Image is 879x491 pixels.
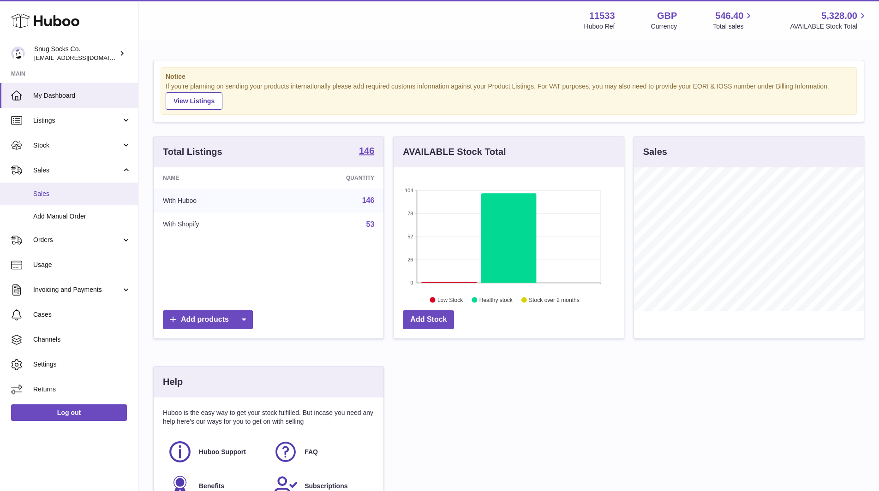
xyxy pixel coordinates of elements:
[403,310,454,329] a: Add Stock
[154,167,278,189] th: Name
[163,408,374,426] p: Huboo is the easy way to get your stock fulfilled. But incase you need any help here's our ways f...
[405,188,413,193] text: 104
[584,22,615,31] div: Huboo Ref
[305,482,347,491] span: Subscriptions
[33,166,121,175] span: Sales
[33,212,131,221] span: Add Manual Order
[199,482,224,491] span: Benefits
[33,285,121,294] span: Invoicing and Payments
[34,54,136,61] span: [EMAIL_ADDRESS][DOMAIN_NAME]
[715,10,743,22] span: 546.40
[199,448,246,456] span: Huboo Support
[33,189,131,198] span: Sales
[479,296,513,303] text: Healthy stock
[437,296,463,303] text: Low Stock
[34,45,117,62] div: Snug Socks Co.
[33,91,131,100] span: My Dashboard
[651,22,677,31] div: Currency
[163,146,222,158] h3: Total Listings
[713,10,754,31] a: 546.40 Total sales
[278,167,384,189] th: Quantity
[33,385,131,394] span: Returns
[33,360,131,369] span: Settings
[359,146,374,157] a: 146
[166,92,222,110] a: View Listings
[166,82,852,110] div: If you're planning on sending your products internationally please add required customs informati...
[362,196,375,204] a: 146
[33,310,131,319] span: Cases
[273,439,370,464] a: FAQ
[366,220,375,228] a: 53
[11,404,127,421] a: Log out
[408,257,413,262] text: 26
[154,213,278,237] td: With Shopify
[790,10,868,31] a: 5,328.00 AVAILABLE Stock Total
[33,260,131,269] span: Usage
[643,146,667,158] h3: Sales
[163,376,183,388] h3: Help
[305,448,318,456] span: FAQ
[167,439,264,464] a: Huboo Support
[33,236,121,244] span: Orders
[713,22,754,31] span: Total sales
[166,72,852,81] strong: Notice
[163,310,253,329] a: Add products
[589,10,615,22] strong: 11533
[790,22,868,31] span: AVAILABLE Stock Total
[11,47,25,60] img: info@snugsocks.co.uk
[821,10,857,22] span: 5,328.00
[33,116,121,125] span: Listings
[154,189,278,213] td: With Huboo
[529,296,580,303] text: Stock over 2 months
[359,146,374,155] strong: 146
[33,335,131,344] span: Channels
[657,10,677,22] strong: GBP
[408,211,413,216] text: 78
[33,141,121,150] span: Stock
[403,146,506,158] h3: AVAILABLE Stock Total
[408,234,413,239] text: 52
[411,280,413,285] text: 0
